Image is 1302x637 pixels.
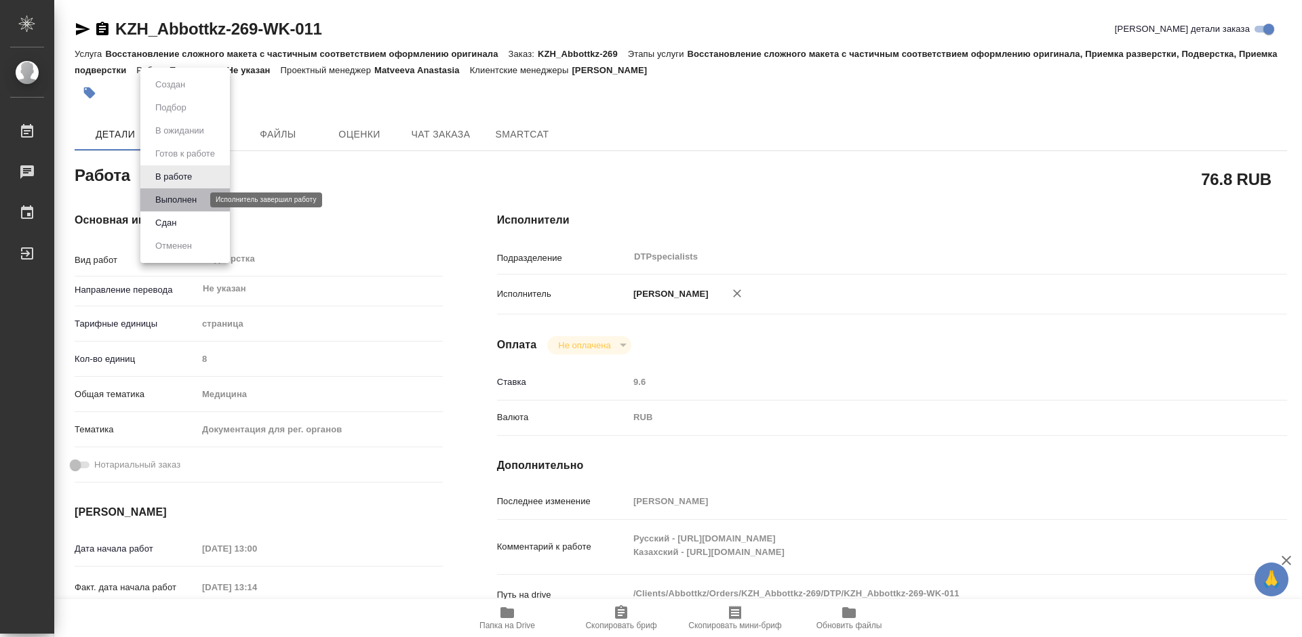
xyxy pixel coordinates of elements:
button: В работе [151,169,196,184]
button: В ожидании [151,123,208,138]
button: Выполнен [151,192,201,207]
button: Сдан [151,215,180,230]
button: Готов к работе [151,146,219,161]
button: Отменен [151,239,196,253]
button: Подбор [151,100,191,115]
button: Создан [151,77,189,92]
